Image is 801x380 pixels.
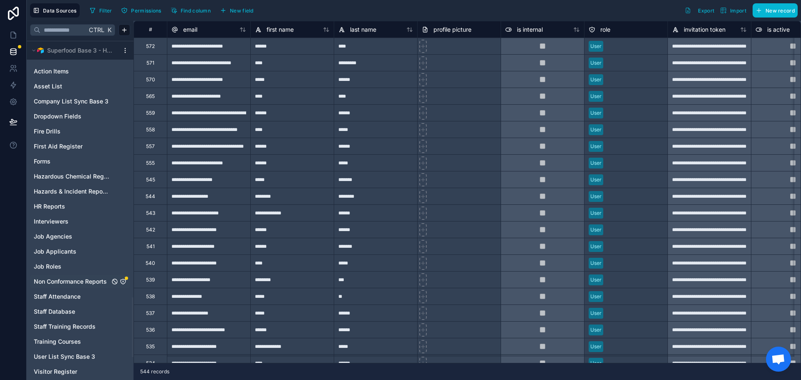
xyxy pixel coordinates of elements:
span: profile picture [433,25,471,34]
div: 555 [146,160,155,166]
a: Action Items [34,67,110,75]
span: Ctrl [88,25,105,35]
span: is active [767,25,790,34]
div: User [590,59,602,67]
div: User [590,310,602,317]
div: Hazardous Chemical Register [30,170,130,183]
div: User [590,226,602,234]
button: New field [217,4,257,17]
span: User List Sync Base 3 [34,352,95,361]
button: Find column [168,4,214,17]
span: Permissions [131,8,161,14]
span: role [600,25,610,34]
a: Fire Drills [34,127,110,136]
a: Dropdown Fields [34,112,110,121]
span: is internal [517,25,543,34]
div: 541 [146,243,155,250]
div: User [590,159,602,167]
span: 544 records [140,368,169,375]
div: User [590,326,602,334]
div: # [140,26,161,33]
div: 544 [146,193,155,200]
div: Dropdown Fields [30,110,130,123]
span: Action Items [34,67,69,75]
div: 557 [146,143,155,150]
span: Staff Attendance [34,292,81,301]
div: First Aid Register [30,140,130,153]
div: User [590,293,602,300]
span: New record [766,8,795,14]
a: Job Agencies [34,232,110,241]
button: Export [682,3,717,18]
div: Asset List [30,80,130,93]
div: User [590,76,602,83]
a: New record [749,3,798,18]
div: Visitor Register [30,365,130,378]
div: 559 [146,110,155,116]
span: Dropdown Fields [34,112,81,121]
span: Company List Sync Base 3 [34,97,108,106]
div: 570 [146,76,155,83]
div: Action Items [30,65,130,78]
a: Staff Training Records [34,322,110,331]
span: Hazardous Chemical Register [34,172,110,181]
div: Forms [30,155,130,168]
div: User [590,193,602,200]
a: Job Roles [34,262,110,271]
a: Staff Database [34,307,110,316]
span: Job Applicants [34,247,76,256]
div: User [590,93,602,100]
div: 558 [146,126,155,133]
button: Airtable LogoSuperfood Base 3 - HR Training WHSOHS [30,45,118,56]
div: 571 [146,60,154,66]
div: 572 [146,43,155,50]
div: User [590,276,602,284]
button: Data Sources [30,3,80,18]
span: Staff Training Records [34,322,96,331]
div: Training Courses [30,335,130,348]
a: Interviewers [34,217,110,226]
div: 537 [146,310,155,317]
span: Superfood Base 3 - HR Training WHSOHS [47,46,115,55]
span: Visitor Register [34,367,77,376]
a: Hazards & Incident Reports [34,187,110,196]
div: Non Conformance Reports [30,275,130,288]
div: 539 [146,277,155,283]
a: HR Reports [34,202,110,211]
span: K [106,27,112,33]
img: Airtable Logo [37,47,44,54]
div: 536 [146,327,155,333]
span: last name [350,25,376,34]
span: Training Courses [34,337,81,346]
div: Open chat [766,347,791,372]
a: Staff Attendance [34,292,110,301]
div: 545 [146,176,155,183]
div: User [590,126,602,133]
div: 538 [146,293,155,300]
a: Company List Sync Base 3 [34,97,110,106]
span: First Aid Register [34,142,83,151]
span: Fire Drills [34,127,60,136]
div: Job Agencies [30,230,130,243]
span: Data Sources [43,8,77,14]
div: 565 [146,93,155,100]
button: Import [717,3,749,18]
a: Training Courses [34,337,110,346]
a: Non Conformance Reports [34,277,110,286]
div: 542 [146,226,155,233]
div: Hazards & Incident Reports [30,185,130,198]
div: User [590,209,602,217]
span: Asset List [34,82,62,91]
span: Job Roles [34,262,61,271]
div: User [590,109,602,117]
div: User [590,143,602,150]
button: Permissions [118,4,164,17]
span: email [183,25,197,34]
span: Filter [99,8,112,14]
div: Staff Database [30,305,130,318]
span: Job Agencies [34,232,72,241]
div: User [590,176,602,184]
button: New record [753,3,798,18]
span: Staff Database [34,307,75,316]
div: Interviewers [30,215,130,228]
